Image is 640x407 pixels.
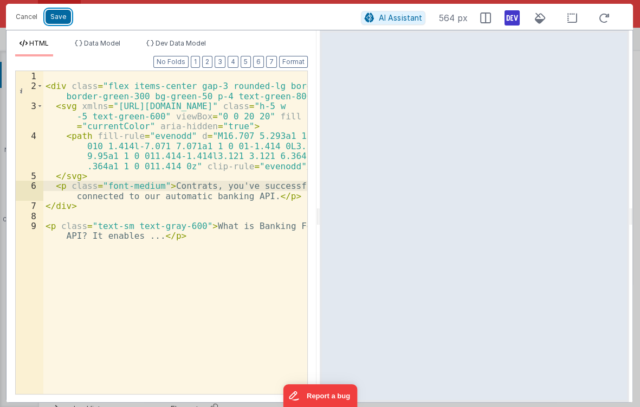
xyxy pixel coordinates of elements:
button: Cancel [10,9,43,24]
button: 7 [266,56,277,68]
button: AI Assistant [361,11,425,25]
button: 6 [253,56,264,68]
div: 1 [16,71,43,81]
div: 7 [16,201,43,211]
div: 4 [16,131,43,171]
button: No Folds [153,56,189,68]
div: 3 [16,101,43,131]
span: 564 px [438,11,467,24]
iframe: Marker.io feedback button [283,384,357,407]
button: 5 [241,56,251,68]
div: 2 [16,81,43,101]
button: 1 [191,56,200,68]
button: 2 [202,56,212,68]
div: 5 [16,171,43,181]
button: Save [46,10,71,24]
button: 4 [228,56,238,68]
button: 3 [215,56,225,68]
div: 8 [16,211,43,221]
button: Format [279,56,308,68]
span: Data Model [84,39,120,47]
span: HTML [29,39,49,47]
span: Dev Data Model [156,39,206,47]
div: 9 [16,221,43,241]
span: AI Assistant [379,13,422,22]
div: 6 [16,181,43,201]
